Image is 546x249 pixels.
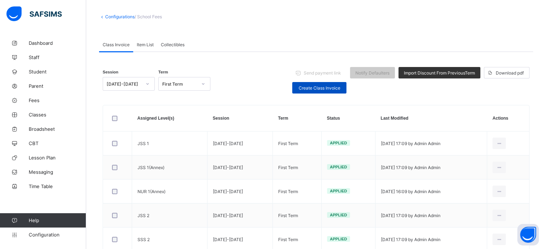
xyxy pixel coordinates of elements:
[272,131,321,155] td: First Term
[103,70,118,74] span: Session
[207,179,272,203] td: [DATE]-[DATE]
[29,112,86,118] span: Classes
[103,42,130,47] span: Class Invoice
[517,224,539,245] button: Open asap
[375,155,487,179] td: [DATE] 17:09 by Admin Admin
[375,131,487,155] td: [DATE] 17:09 by Admin Admin
[135,14,162,19] span: / School Fees
[132,203,207,228] td: JSS 2
[29,183,86,189] span: Time Table
[375,179,487,203] td: [DATE] 16:09 by Admin Admin
[304,70,341,76] span: Send payment link
[330,189,347,193] span: Applied
[272,155,321,179] td: First Term
[355,70,389,76] span: Notify Defaulters
[29,217,86,223] span: Help
[29,126,86,132] span: Broadsheet
[29,40,86,46] span: Dashboard
[330,237,347,241] span: Applied
[207,203,272,228] td: [DATE]-[DATE]
[207,131,272,155] td: [DATE]-[DATE]
[330,141,347,145] span: Applied
[158,70,168,74] span: Term
[29,69,86,75] span: Student
[330,213,347,217] span: Applied
[161,42,185,47] span: Collectibles
[105,14,135,19] a: Configurations
[496,70,524,76] span: Download pdf
[162,81,197,87] div: First Term
[29,83,86,89] span: Parent
[298,85,341,91] span: Create Class Invoice
[272,203,321,228] td: First Term
[107,81,141,87] div: [DATE]-[DATE]
[29,169,86,175] span: Messaging
[132,179,207,203] td: NUR 1(Annex)
[272,179,321,203] td: First Term
[132,105,207,131] th: Assigned Level(s)
[132,131,207,155] td: JSS 1
[137,42,154,47] span: Item List
[132,155,207,179] td: JSS 1(Annex)
[29,140,86,146] span: CBT
[6,6,62,21] img: safsims
[29,97,86,103] span: Fees
[375,203,487,228] td: [DATE] 17:09 by Admin Admin
[487,105,529,131] th: Actions
[207,105,272,131] th: Session
[375,105,487,131] th: Last Modified
[272,105,321,131] th: Term
[29,232,86,238] span: Configuration
[404,70,475,76] span: Import Discount From Previous Term
[321,105,375,131] th: Status
[29,54,86,60] span: Staff
[330,165,347,169] span: Applied
[29,155,86,161] span: Lesson Plan
[207,155,272,179] td: [DATE]-[DATE]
